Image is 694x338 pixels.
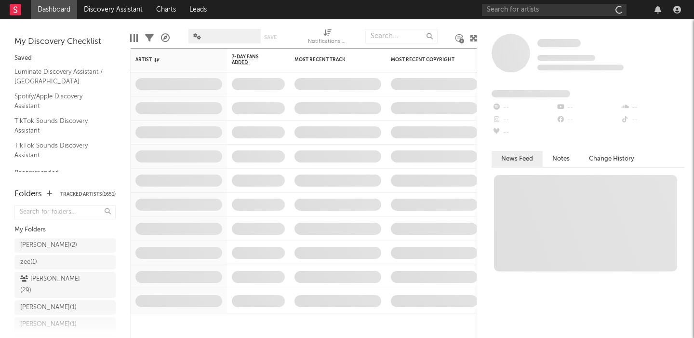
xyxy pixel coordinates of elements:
[620,114,684,126] div: --
[308,24,347,52] div: Notifications (Artist)
[20,240,77,251] div: [PERSON_NAME] ( 2 )
[14,53,116,64] div: Saved
[232,54,270,66] span: 7-Day Fans Added
[492,90,570,97] span: Fans Added by Platform
[135,57,208,63] div: Artist
[492,151,543,167] button: News Feed
[620,101,684,114] div: --
[537,39,581,48] a: Some Artist
[264,35,277,40] button: Save
[537,39,581,47] span: Some Artist
[556,101,620,114] div: --
[14,140,106,160] a: TikTok Sounds Discovery Assistant
[14,255,116,270] a: zee(1)
[391,57,463,63] div: Most Recent Copyright
[492,126,556,139] div: --
[130,24,138,52] div: Edit Columns
[482,4,627,16] input: Search for artists
[14,224,116,236] div: My Folders
[14,205,116,219] input: Search for folders...
[14,36,116,48] div: My Discovery Checklist
[537,65,624,70] span: 0 fans last week
[20,273,88,297] div: [PERSON_NAME] ( 29 )
[294,57,367,63] div: Most Recent Track
[537,55,595,61] span: Tracking Since: [DATE]
[14,317,116,332] a: [PERSON_NAME](1)
[14,189,42,200] div: Folders
[60,192,116,197] button: Tracked Artists(1651)
[20,319,77,330] div: [PERSON_NAME] ( 1 )
[14,167,116,179] div: Recommended
[365,29,438,43] input: Search...
[14,67,106,86] a: Luminate Discovery Assistant / [GEOGRAPHIC_DATA]
[20,257,37,268] div: zee ( 1 )
[308,36,347,48] div: Notifications (Artist)
[161,24,170,52] div: A&R Pipeline
[14,300,116,315] a: [PERSON_NAME](1)
[492,114,556,126] div: --
[14,272,116,298] a: [PERSON_NAME](29)
[14,238,116,253] a: [PERSON_NAME](2)
[492,101,556,114] div: --
[20,302,77,313] div: [PERSON_NAME] ( 1 )
[579,151,644,167] button: Change History
[14,91,106,111] a: Spotify/Apple Discovery Assistant
[556,114,620,126] div: --
[543,151,579,167] button: Notes
[145,24,154,52] div: Filters
[14,116,106,135] a: TikTok Sounds Discovery Assistant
